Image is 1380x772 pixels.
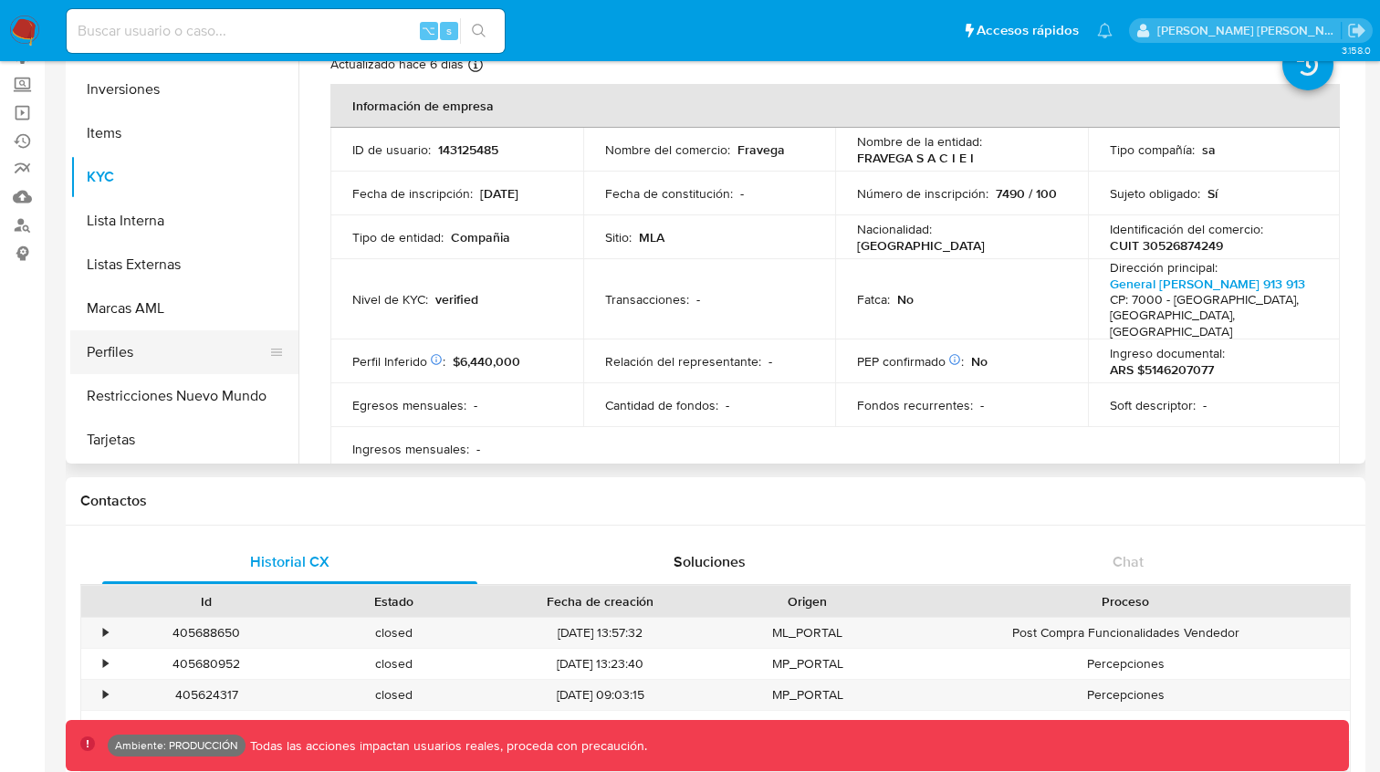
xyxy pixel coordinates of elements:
[605,353,761,370] p: Relación del representante :
[300,649,487,679] div: closed
[70,111,298,155] button: Items
[1207,185,1218,202] p: Sí
[453,352,520,370] span: $6,440,000
[70,199,298,243] button: Lista Interna
[486,618,714,648] div: [DATE] 13:57:32
[857,237,985,254] p: [GEOGRAPHIC_DATA]
[300,711,487,741] div: closed
[696,291,700,308] p: -
[727,592,888,610] div: Origen
[1110,275,1305,293] a: General [PERSON_NAME] 913 913
[460,18,497,44] button: search-icon
[857,221,932,237] p: Nacionalidad :
[1097,23,1113,38] a: Notificaciones
[605,185,733,202] p: Fecha de constitución :
[113,618,300,648] div: 405688650
[605,291,689,308] p: Transacciones :
[486,649,714,679] div: [DATE] 13:23:40
[1110,397,1196,413] p: Soft descriptor :
[70,330,284,374] button: Perfiles
[726,397,729,413] p: -
[352,141,431,158] p: ID de usuario :
[977,21,1079,40] span: Accesos rápidos
[1110,259,1218,276] p: Dirección principal :
[435,291,478,308] p: verified
[714,618,901,648] div: ML_PORTAL
[313,592,475,610] div: Estado
[438,141,498,158] p: 143125485
[70,68,298,111] button: Inversiones
[126,592,287,610] div: Id
[605,141,730,158] p: Nombre del comercio :
[113,680,300,710] div: 405624317
[476,441,480,457] p: -
[300,618,487,648] div: closed
[352,397,466,413] p: Egresos mensuales :
[857,353,964,370] p: PEP confirmado :
[740,185,744,202] p: -
[103,686,108,704] div: •
[768,353,772,370] p: -
[352,441,469,457] p: Ingresos mensuales :
[422,22,435,39] span: ⌥
[80,492,1351,510] h1: Contactos
[352,229,444,245] p: Tipo de entidad :
[714,680,901,710] div: MP_PORTAL
[857,397,973,413] p: Fondos recurrentes :
[250,551,329,572] span: Historial CX
[1110,141,1195,158] p: Tipo compañía :
[1347,21,1366,40] a: Salir
[901,618,1350,648] div: Post Compra Funcionalidades Vendedor
[857,133,982,150] p: Nombre de la entidad :
[897,291,914,308] p: No
[113,711,300,741] div: 405414241
[70,155,298,199] button: KYC
[480,185,518,202] p: [DATE]
[67,19,505,43] input: Buscar usuario o caso...
[971,353,988,370] p: No
[605,229,632,245] p: Sitio :
[714,649,901,679] div: MP_PORTAL
[1202,141,1216,158] p: sa
[901,680,1350,710] div: Percepciones
[1110,185,1200,202] p: Sujeto obligado :
[486,711,714,741] div: [DATE] 08:39:01
[330,84,1340,128] th: Información de empresa
[474,397,477,413] p: -
[70,287,298,330] button: Marcas AML
[103,655,108,673] div: •
[857,291,890,308] p: Fatca :
[451,229,510,245] p: Compañia
[103,624,108,642] div: •
[901,649,1350,679] div: Percepciones
[1157,22,1342,39] p: carolina.romo@mercadolibre.com.co
[1203,397,1207,413] p: -
[1110,221,1263,237] p: Identificación del comercio :
[996,185,1057,202] p: 7490 / 100
[446,22,452,39] span: s
[1342,43,1371,57] span: 3.158.0
[1110,345,1225,361] p: Ingreso documental :
[103,717,108,735] div: •
[352,353,445,370] p: Perfil Inferido :
[714,711,901,741] div: ML_PORTAL
[115,742,238,749] p: Ambiente: PRODUCCIÓN
[113,649,300,679] div: 405680952
[857,185,988,202] p: Número de inscripción :
[246,737,647,755] p: Todas las acciones impactan usuarios reales, proceda con precaución.
[330,56,464,73] p: Actualizado hace 6 días
[352,291,428,308] p: Nivel de KYC :
[605,397,718,413] p: Cantidad de fondos :
[70,418,298,462] button: Tarjetas
[300,680,487,710] div: closed
[1110,237,1223,254] p: CUIT 30526874249
[1110,292,1312,340] h4: CP: 7000 - [GEOGRAPHIC_DATA], [GEOGRAPHIC_DATA], [GEOGRAPHIC_DATA]
[486,680,714,710] div: [DATE] 09:03:15
[737,141,785,158] p: Fravega
[914,592,1337,610] div: Proceso
[1113,551,1144,572] span: Chat
[857,150,974,166] p: FRAVEGA S A C I E I
[70,243,298,287] button: Listas Externas
[674,551,746,572] span: Soluciones
[499,592,701,610] div: Fecha de creación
